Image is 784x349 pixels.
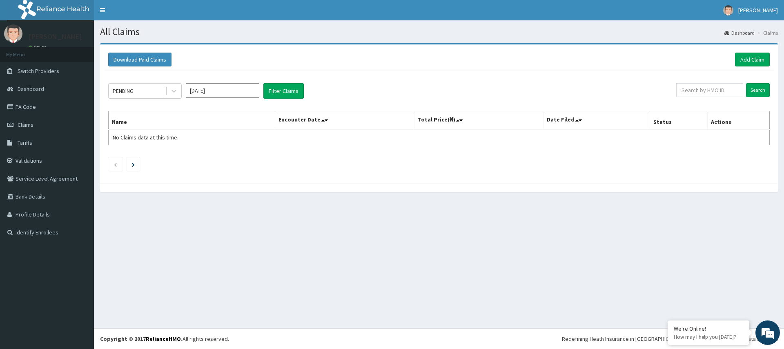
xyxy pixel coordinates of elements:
[18,121,33,128] span: Claims
[146,335,181,342] a: RelianceHMO
[543,111,650,130] th: Date Filed
[263,83,304,99] button: Filter Claims
[132,161,135,168] a: Next page
[723,5,733,15] img: User Image
[29,33,82,40] p: [PERSON_NAME]
[746,83,770,97] input: Search
[674,325,743,332] div: We're Online!
[275,111,414,130] th: Encounter Date
[674,334,743,340] p: How may I help you today?
[414,111,543,130] th: Total Price(₦)
[724,29,755,36] a: Dashboard
[94,328,784,349] footer: All rights reserved.
[18,139,32,146] span: Tariffs
[18,85,44,93] span: Dashboard
[735,53,770,66] a: Add Claim
[738,7,778,14] span: [PERSON_NAME]
[100,27,778,37] h1: All Claims
[113,87,134,95] div: PENDING
[109,111,275,130] th: Name
[100,335,183,342] strong: Copyright © 2017 .
[18,67,59,75] span: Switch Providers
[114,161,117,168] a: Previous page
[755,29,778,36] li: Claims
[108,53,171,66] button: Download Paid Claims
[4,24,22,43] img: User Image
[113,134,178,141] span: No Claims data at this time.
[676,83,743,97] input: Search by HMO ID
[650,111,707,130] th: Status
[29,44,48,50] a: Online
[186,83,259,98] input: Select Month and Year
[562,335,778,343] div: Redefining Heath Insurance in [GEOGRAPHIC_DATA] using Telemedicine and Data Science!
[707,111,769,130] th: Actions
